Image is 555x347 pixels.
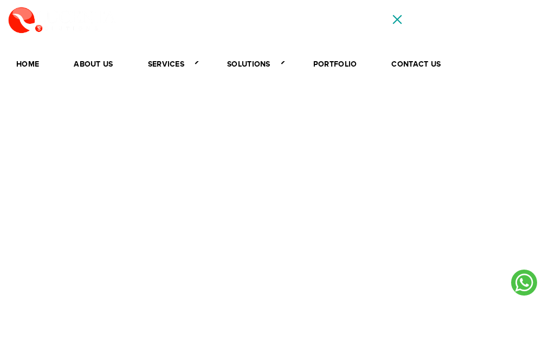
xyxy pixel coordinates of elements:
a: About Us [63,55,124,74]
img: Lucenta Solutions [8,5,117,34]
a: portfolio [302,55,368,74]
a: Home [5,55,50,74]
a: services [137,55,203,74]
a: contact us [380,55,451,74]
a: solutions [216,55,289,74]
